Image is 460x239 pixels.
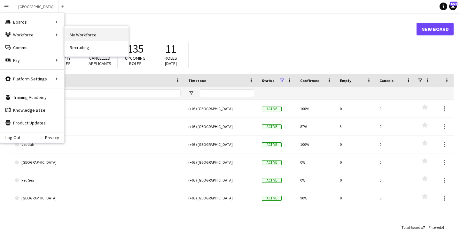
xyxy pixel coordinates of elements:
[429,221,444,234] div: :
[376,189,415,207] div: 0
[262,107,282,111] span: Active
[336,189,376,207] div: 0
[376,136,415,153] div: 0
[296,100,336,117] div: 100%
[336,153,376,171] div: 0
[376,171,415,189] div: 0
[336,171,376,189] div: 0
[184,100,258,117] div: (+03) [GEOGRAPHIC_DATA]
[402,221,425,234] div: :
[262,78,274,83] span: Status
[65,41,129,54] a: Recruiting
[15,171,181,189] a: Red Sea
[296,153,336,171] div: 0%
[15,189,181,207] a: [GEOGRAPHIC_DATA]
[0,41,64,54] a: Comms
[450,2,457,6] span: 1220
[200,89,254,97] input: Timezone Filter Input
[184,189,258,207] div: (+03) [GEOGRAPHIC_DATA]
[0,54,64,67] div: Pay
[188,90,194,96] button: Open Filter Menu
[0,135,20,140] a: Log Out
[184,118,258,135] div: (+03) [GEOGRAPHIC_DATA]
[0,16,64,28] div: Boards
[184,136,258,153] div: (+03) [GEOGRAPHIC_DATA]
[300,78,320,83] span: Confirmed
[376,100,415,117] div: 0
[379,78,394,83] span: Cancels
[0,116,64,129] a: Product Updates
[417,23,454,35] a: New Board
[262,142,282,147] span: Active
[15,136,181,153] a: Jeddah
[376,153,415,171] div: 0
[442,225,444,230] span: 6
[184,171,258,189] div: (+03) [GEOGRAPHIC_DATA]
[165,42,176,56] span: 11
[262,160,282,165] span: Active
[296,118,336,135] div: 87%
[15,153,181,171] a: [GEOGRAPHIC_DATA]
[262,124,282,129] span: Active
[296,136,336,153] div: 100%
[402,225,422,230] span: Total Boards
[262,178,282,183] span: Active
[0,104,64,116] a: Knowledge Base
[340,78,351,83] span: Empty
[0,28,64,41] div: Workforce
[165,55,177,66] span: Roles [DATE]
[296,171,336,189] div: 0%
[184,153,258,171] div: (+03) [GEOGRAPHIC_DATA]
[0,91,64,104] a: Training Academy
[336,118,376,135] div: 3
[423,225,425,230] span: 7
[27,89,181,97] input: Board name Filter Input
[296,189,336,207] div: 90%
[336,136,376,153] div: 0
[429,225,441,230] span: Filtered
[11,24,417,34] h1: Boards
[13,0,59,13] button: [GEOGRAPHIC_DATA]
[336,100,376,117] div: 0
[89,55,111,66] span: Cancelled applicants
[15,118,181,136] a: Dammam
[262,196,282,201] span: Active
[65,28,129,41] a: My Workforce
[15,100,181,118] a: AlUla
[449,3,457,10] a: 1220
[188,78,206,83] span: Timezone
[127,42,144,56] span: 135
[0,72,64,85] div: Platform Settings
[45,135,64,140] a: Privacy
[125,55,145,66] span: Upcoming roles
[376,118,415,135] div: 0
